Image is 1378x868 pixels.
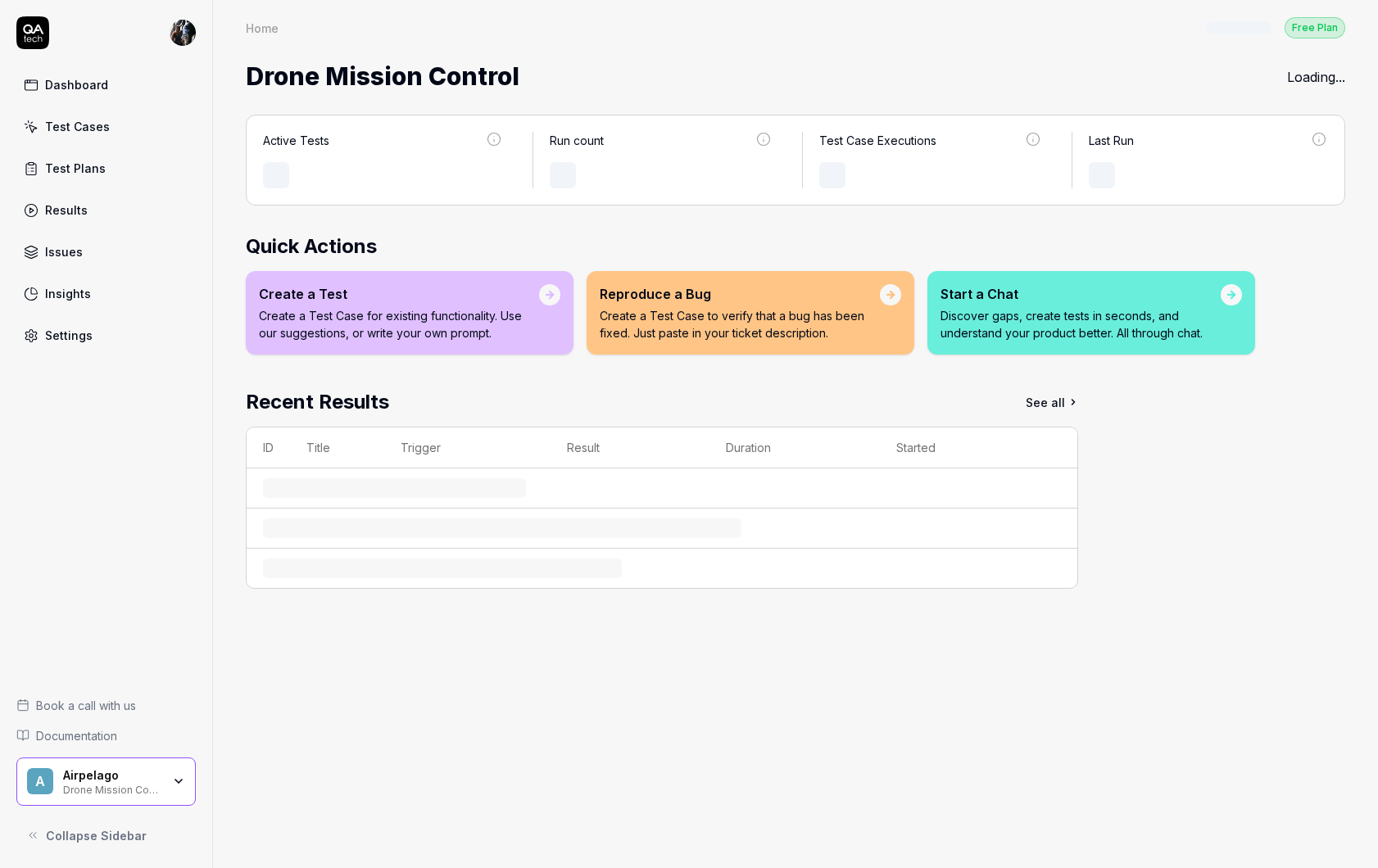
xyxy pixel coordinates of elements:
a: See all [1026,387,1078,417]
span: A [27,768,53,794]
a: Book a call with us [16,697,196,714]
div: Airpelago [63,768,161,783]
a: Dashboard [16,69,196,101]
img: 05712e90-f4ae-4f2d-bd35-432edce69fe3.jpeg [170,20,196,46]
th: Duration [709,427,879,468]
button: Collapse Sidebar [16,819,196,852]
div: Active Tests [263,132,329,149]
div: Settings [45,327,93,344]
span: Collapse Sidebar [46,827,147,844]
a: Results [16,194,196,226]
div: Create a Test [259,284,539,304]
div: Reproduce a Bug [600,284,880,304]
div: Last Run [1089,132,1134,149]
div: Free Plan [1285,17,1345,38]
button: Free Plan [1285,16,1345,38]
span: Documentation [36,727,117,744]
h2: Recent Results [246,387,389,417]
a: Insights [16,278,196,310]
div: Home [246,20,279,36]
th: Result [551,427,710,468]
div: Issues [45,243,83,260]
a: Issues [16,236,196,268]
button: AAirpelagoDrone Mission Control [16,757,196,807]
h2: Quick Actions [246,232,1345,261]
a: Settings [16,319,196,351]
th: Title [290,427,384,468]
a: Test Plans [16,152,196,184]
p: Create a Test Case to verify that a bug has been fixed. Just paste in your ticket description. [600,307,880,341]
div: Dashboard [45,76,108,93]
div: Test Case Executions [819,132,936,149]
div: Insights [45,285,91,302]
th: Started [880,427,1045,468]
span: Drone Mission Control [246,55,519,98]
p: Create a Test Case for existing functionality. Use our suggestions, or write your own prompt. [259,307,539,341]
div: Drone Mission Control [63,782,161,795]
a: Documentation [16,727,196,744]
div: Run count [550,132,604,149]
th: ID [247,427,290,468]
div: Test Cases [45,118,110,135]
div: Results [45,201,88,219]
a: Test Cases [16,111,196,142]
span: Book a call with us [36,697,136,714]
div: Loading... [1287,67,1345,87]
div: Test Plans [45,160,106,177]
div: Start a Chat [941,284,1221,304]
p: Discover gaps, create tests in seconds, and understand your product better. All through chat. [941,307,1221,341]
th: Trigger [384,427,550,468]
